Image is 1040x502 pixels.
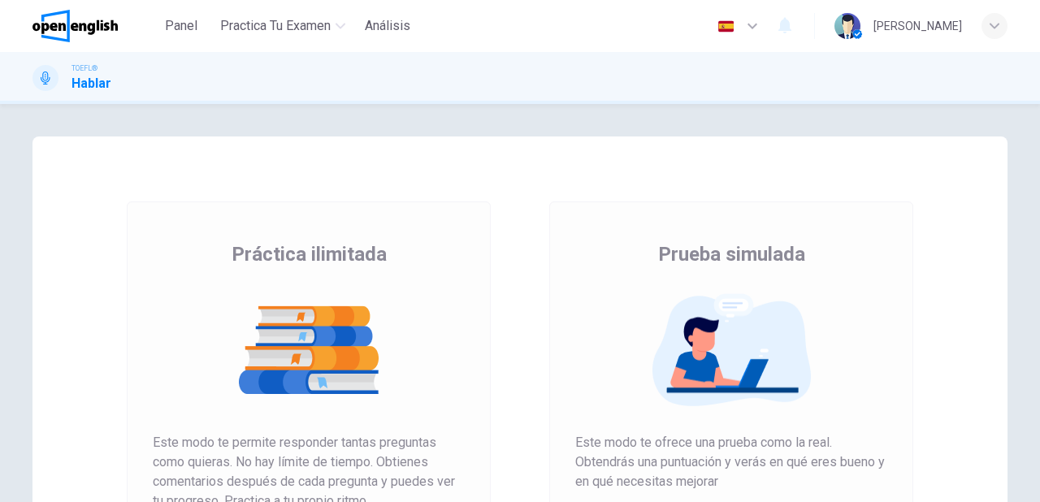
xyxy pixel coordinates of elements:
[32,10,155,42] a: OpenEnglish logo
[232,241,387,267] span: Práctica ilimitada
[365,16,410,36] span: Análisis
[165,16,197,36] span: Panel
[658,241,805,267] span: Prueba simulada
[71,63,97,74] span: TOEFL®
[575,433,887,491] span: Este modo te ofrece una prueba como la real. Obtendrás una puntuación y verás en qué eres bueno y...
[32,10,118,42] img: OpenEnglish logo
[834,13,860,39] img: Profile picture
[873,16,962,36] div: [PERSON_NAME]
[716,20,736,32] img: es
[214,11,352,41] button: Practica tu examen
[358,11,417,41] button: Análisis
[220,16,331,36] span: Practica tu examen
[71,74,111,93] h1: Hablar
[155,11,207,41] button: Panel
